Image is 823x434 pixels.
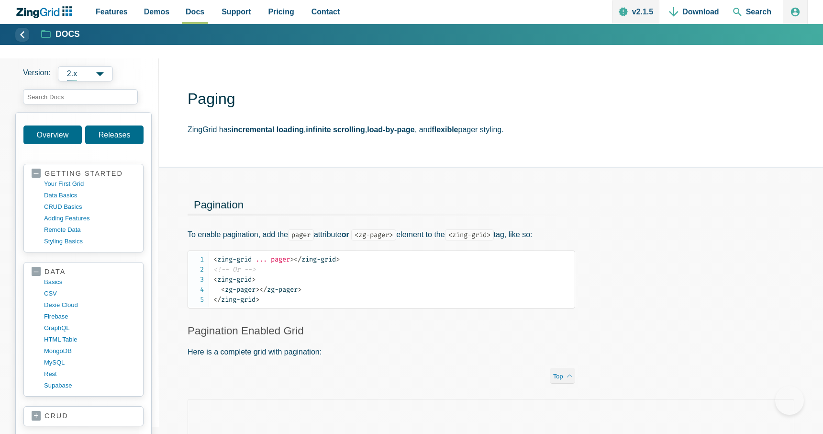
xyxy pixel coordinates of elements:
span: zing-grid [213,296,256,304]
strong: flexible [432,126,458,134]
span: Version: [23,66,51,81]
span: Docs [186,5,204,18]
a: remote data [44,224,135,236]
strong: incremental loading [232,126,304,134]
span: zing-grid [213,255,252,263]
span: zing-grid [294,255,336,263]
span: Contact [311,5,340,18]
a: Docs [42,29,80,40]
span: < [213,255,217,263]
span: Support [222,5,251,18]
span: zg-pager [221,286,256,294]
a: HTML table [44,334,135,345]
label: Versions [23,66,151,81]
strong: or [342,230,349,239]
a: dexie cloud [44,299,135,311]
a: Releases [85,126,144,144]
a: MongoDB [44,345,135,357]
code: pager [288,229,314,240]
span: ... [256,255,267,263]
p: To enable pagination, add the attribute element to the tag, like so: [188,228,575,241]
a: CSV [44,288,135,299]
h1: Paging [188,89,808,111]
a: data basics [44,190,135,201]
span: Pagination [194,199,244,211]
span: > [256,286,259,294]
span: pager [271,255,290,263]
span: </ [259,286,267,294]
span: zg-pager [259,286,298,294]
span: <!-- Or --> [213,265,256,274]
strong: Docs [56,30,80,39]
span: zing-grid [213,275,252,284]
p: Here is a complete grid with pagination: [188,345,575,358]
a: getting started [32,169,135,178]
a: adding features [44,213,135,224]
a: Overview [23,126,82,144]
a: styling basics [44,236,135,247]
a: GraphQL [44,322,135,334]
span: > [290,255,294,263]
span: < [221,286,225,294]
span: Demos [144,5,169,18]
a: CRUD basics [44,201,135,213]
code: <zg-pager> [351,229,396,240]
p: ZingGrid has , , , and pager styling. [188,123,808,136]
iframe: Help Scout Beacon - Open [775,386,804,415]
span: > [252,275,256,284]
a: Pagination Enabled Grid [188,325,304,337]
span: Features [96,5,128,18]
a: data [32,267,135,276]
span: </ [294,255,301,263]
span: Pricing [268,5,294,18]
span: </ [213,296,221,304]
span: > [256,296,259,304]
span: > [336,255,340,263]
a: Pagination [182,155,569,212]
a: firebase [44,311,135,322]
span: > [298,286,301,294]
a: rest [44,368,135,380]
a: basics [44,276,135,288]
a: crud [32,411,135,421]
code: <zing-grid> [445,229,494,240]
a: ZingChart Logo. Click to return to the homepage [15,6,77,18]
input: search input [23,89,138,104]
span: < [213,275,217,284]
a: your first grid [44,178,135,190]
strong: load-by-page [367,126,415,134]
a: supabase [44,380,135,391]
a: MySQL [44,357,135,368]
strong: infinite scrolling [306,126,365,134]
